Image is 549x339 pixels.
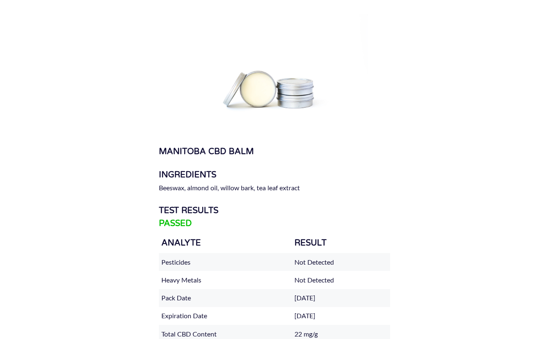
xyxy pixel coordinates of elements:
[159,289,292,307] td: Pack Date
[159,233,292,253] th: Analyte
[181,14,368,139] img: 00b2b16b-918f-4cb6-9c1c-e18c9e322cbb
[159,183,390,194] div: Beeswax, almond oil, willow bark, tea leaf extract
[159,169,390,183] div: Ingredients
[159,145,254,158] h1: Manitoba CBD Balm
[292,271,390,289] td: Not Detected
[159,253,292,271] td: Pesticides
[159,271,292,289] td: Heavy Metals
[159,204,390,219] div: Test Results
[159,219,390,228] h3: PASSED
[292,289,390,307] td: [DATE]
[292,307,390,325] td: [DATE]
[292,253,390,271] td: Not Detected
[292,233,390,253] th: Result
[159,307,292,325] td: Expiration Date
